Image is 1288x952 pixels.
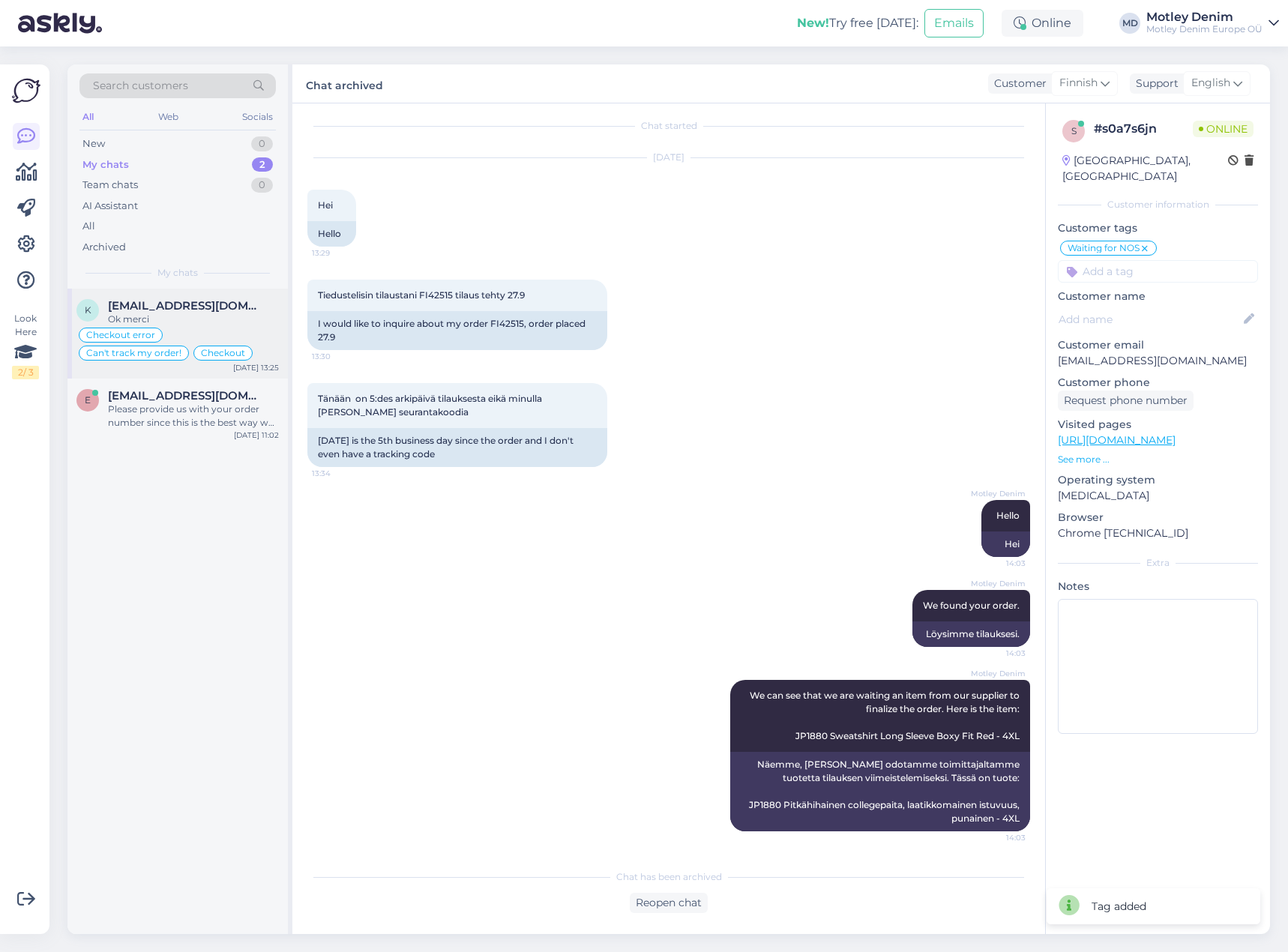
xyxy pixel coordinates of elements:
span: Motley Denim [969,488,1026,499]
span: Search customers [93,78,188,94]
div: Web [155,107,181,127]
span: We found your order. [923,600,1020,611]
p: Customer tags [1058,220,1258,236]
div: Socials [239,107,276,127]
div: [GEOGRAPHIC_DATA], [GEOGRAPHIC_DATA] [1062,153,1228,184]
div: Please provide us with your order number since this is the best way we can help you. Order number... [108,403,279,430]
span: Hei [318,199,333,211]
p: Visited pages [1058,417,1258,433]
p: Customer email [1058,337,1258,353]
div: Request phone number [1058,391,1194,411]
p: Customer phone [1058,375,1258,391]
div: MD [1119,13,1140,34]
input: Add a tag [1058,260,1258,283]
span: Tiedustelisin tilaustani FI42515 tilaus tehty 27.9 [318,289,525,301]
p: Notes [1058,579,1258,594]
div: Online [1002,10,1083,37]
span: English [1191,75,1230,91]
div: 0 [251,136,273,151]
div: Hei [981,531,1030,557]
span: Waiting for NOS [1068,244,1140,253]
label: Chat archived [306,73,383,94]
div: All [79,107,97,127]
div: Ok merci [108,313,279,326]
button: Emails [924,9,984,37]
span: 14:03 [969,558,1026,569]
div: [DATE] 11:02 [234,430,279,441]
span: Motley Denim [969,578,1026,589]
div: Reopen chat [630,893,708,913]
div: # s0a7s6jn [1094,120,1193,138]
p: [EMAIL_ADDRESS][DOMAIN_NAME] [1058,353,1258,369]
p: See more ... [1058,453,1258,466]
span: We can see that we are waiting an item from our supplier to finalize the order. Here is the item:... [750,690,1022,741]
span: 14:03 [969,832,1026,843]
div: Tag added [1092,899,1146,915]
span: E [85,394,91,406]
div: 2 / 3 [12,366,39,379]
div: AI Assistant [82,199,138,214]
div: Look Here [12,312,39,379]
a: Motley DenimMotley Denim Europe OÜ [1146,11,1279,35]
span: Tänään on 5:des arkipäivä tilauksesta eikä minulla [PERSON_NAME] seurantakoodia [318,393,544,418]
span: Hello [996,510,1020,521]
span: My chats [157,266,198,280]
p: [MEDICAL_DATA] [1058,488,1258,504]
div: Motley Denim Europe OÜ [1146,23,1263,35]
div: Try free [DATE]: [797,14,918,32]
div: Customer [988,76,1047,91]
span: 13:30 [312,351,368,362]
span: 14:03 [969,648,1026,659]
span: 13:34 [312,468,368,479]
div: Chat started [307,119,1030,133]
div: 0 [251,178,273,193]
a: [URL][DOMAIN_NAME] [1058,433,1176,447]
p: Operating system [1058,472,1258,488]
div: Löysimme tilauksesi. [912,621,1030,647]
div: Team chats [82,178,138,193]
div: All [82,219,95,234]
input: Add name [1059,311,1241,328]
span: Esbenarndt@gmail.com [108,389,264,403]
span: s [1071,125,1077,136]
span: Online [1193,121,1254,137]
span: K [85,304,91,316]
span: Finnish [1059,75,1098,91]
p: Chrome [TECHNICAL_ID] [1058,525,1258,541]
span: Kediersc@gmail.com [108,299,264,313]
img: Askly Logo [12,76,40,105]
span: Can't track my order! [86,349,181,358]
p: Customer name [1058,289,1258,304]
div: New [82,136,105,151]
div: My chats [82,157,129,172]
div: Customer information [1058,198,1258,211]
span: Checkout [201,349,245,358]
div: Hello [307,221,356,247]
div: 2 [252,157,273,172]
span: Motley Denim [969,668,1026,679]
span: 13:29 [312,247,368,259]
div: [DATE] [307,151,1030,164]
span: Checkout error [86,331,155,340]
div: Extra [1058,556,1258,570]
div: Motley Denim [1146,11,1263,23]
p: Browser [1058,510,1258,525]
div: [DATE] is the 5th business day since the order and I don't even have a tracking code [307,428,607,467]
span: Chat has been archived [616,870,722,884]
div: Support [1130,76,1179,91]
div: Näemme, [PERSON_NAME] odotamme toimittajaltamme tuotetta tilauksen viimeistelemiseksi. Tässä on t... [730,752,1030,831]
div: I would like to inquire about my order FI42515, order placed 27.9 [307,311,607,350]
b: New! [797,16,829,30]
div: Archived [82,240,126,255]
div: [DATE] 13:25 [233,362,279,373]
